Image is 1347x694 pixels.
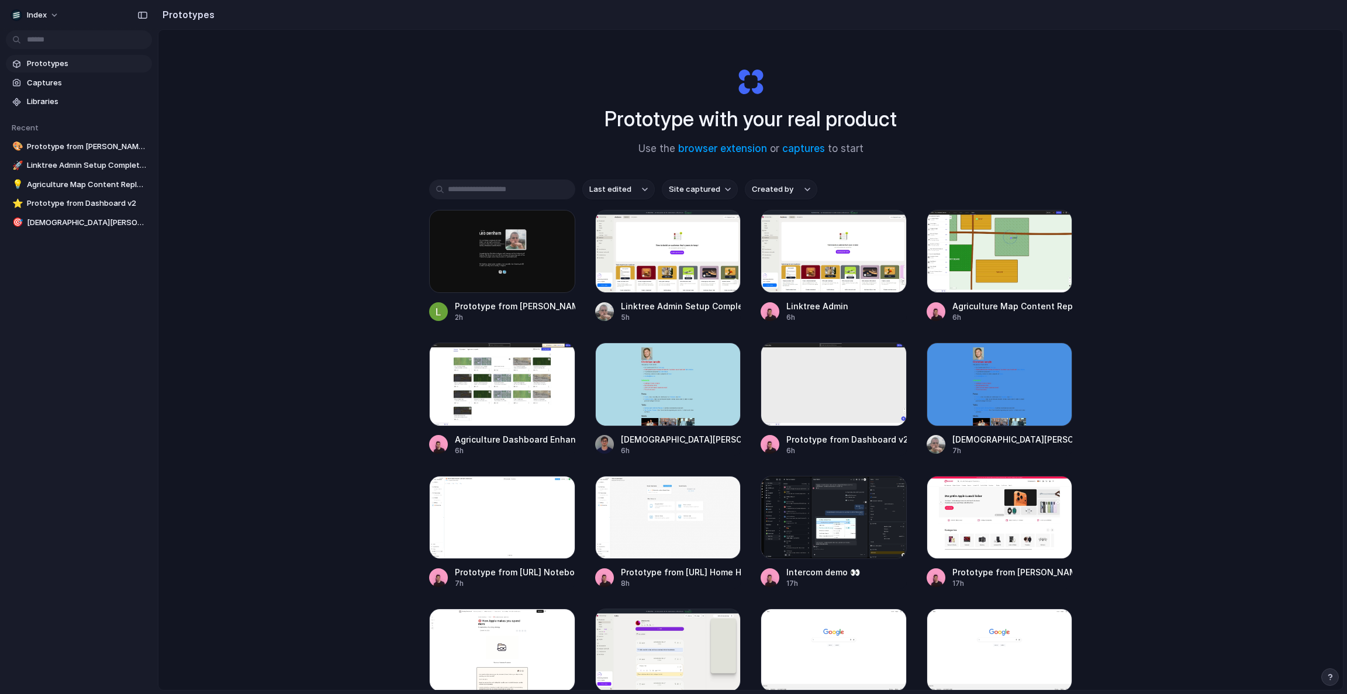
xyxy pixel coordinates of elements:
button: 🎨 [11,141,22,153]
button: Index [6,6,65,25]
div: 6h [455,446,575,456]
a: Agriculture Map Content ReplacementAgriculture Map Content Replacement6h [927,210,1073,323]
div: 7h [455,578,575,589]
div: 6h [786,312,848,323]
button: Last edited [582,179,655,199]
a: Christian Iacullo Interests - Pink Background[DEMOGRAPHIC_DATA][PERSON_NAME] Interests - Pink Bac... [595,343,741,455]
a: browser extension [678,143,767,154]
button: 🎯 [11,217,22,229]
div: 17h [952,578,1073,589]
div: Prototype from [PERSON_NAME] (duplicate) [455,300,575,312]
div: Prototype from [URL] Home Headings [621,566,741,578]
span: Index [27,9,47,21]
a: 🚀Linktree Admin Setup Completion [6,157,152,174]
span: Captures [27,77,147,89]
span: Prototypes [27,58,147,70]
div: Agriculture Map Content Replacement [952,300,1073,312]
span: Created by [752,184,793,195]
span: Agriculture Map Content Replacement [27,179,147,191]
a: Prototype from Leo Denham (duplicate)Prototype from [PERSON_NAME] (duplicate)2h [429,210,575,323]
button: 🚀 [11,160,22,171]
div: ⭐ [12,197,20,210]
h1: Prototype with your real product [605,103,897,134]
div: 8h [621,578,741,589]
a: Prototype from Fabi.ai Home HeadingsPrototype from [URL] Home Headings8h [595,476,741,589]
div: 6h [621,446,741,456]
span: [DEMOGRAPHIC_DATA][PERSON_NAME] Interests - Blue Background [27,217,147,229]
a: Prototypes [6,55,152,72]
div: Linktree Admin [786,300,848,312]
a: Prototype from Dashboard v2Prototype from Dashboard v26h [761,343,907,455]
a: ⭐Prototype from Dashboard v2 [6,195,152,212]
div: Prototype from Dashboard v2 [786,433,907,446]
a: Prototype from Fabi.ai Notebook OrganizationPrototype from [URL] Notebook Organization7h [429,476,575,589]
span: Recent [12,123,39,132]
span: Prototype from [PERSON_NAME] (duplicate) [27,141,147,153]
a: Captures [6,74,152,92]
a: 💡Agriculture Map Content Replacement [6,176,152,194]
div: 7h [952,446,1073,456]
button: Site captured [662,179,738,199]
div: [DEMOGRAPHIC_DATA][PERSON_NAME] Interests - Pink Background [621,433,741,446]
div: 5h [621,312,741,323]
a: Intercom demo 👀Intercom demo 👀17h [761,476,907,589]
button: ⭐ [11,198,22,209]
span: Prototype from Dashboard v2 [27,198,147,209]
a: Linktree AdminLinktree Admin6h [761,210,907,323]
a: Linktree Admin Setup CompletionLinktree Admin Setup Completion5h [595,210,741,323]
a: captures [782,143,825,154]
div: 💡 [12,178,20,191]
a: Prototype from Grover Tech MietservicePrototype from [PERSON_NAME] Tech Mietservice17h [927,476,1073,589]
div: 🎨 [12,140,20,153]
div: 6h [786,446,907,456]
h2: Prototypes [158,8,215,22]
div: 2h [455,312,575,323]
div: Intercom demo 👀 [786,566,860,578]
button: Created by [745,179,817,199]
a: Agriculture Dashboard EnhancementsAgriculture Dashboard Enhancements6h [429,343,575,455]
button: 💡 [11,179,22,191]
a: 🎯[DEMOGRAPHIC_DATA][PERSON_NAME] Interests - Blue Background [6,214,152,232]
a: Christian Iacullo Interests - Blue Background[DEMOGRAPHIC_DATA][PERSON_NAME] Interests - Blue Bac... [927,343,1073,455]
div: [DEMOGRAPHIC_DATA][PERSON_NAME] Interests - Blue Background [952,433,1073,446]
span: Last edited [589,184,631,195]
span: Use the or to start [638,141,864,157]
a: 🎨Prototype from [PERSON_NAME] (duplicate) [6,138,152,156]
div: 🎯 [12,216,20,229]
span: Libraries [27,96,147,108]
div: Agriculture Dashboard Enhancements [455,433,575,446]
div: Linktree Admin Setup Completion [621,300,741,312]
span: Linktree Admin Setup Completion [27,160,147,171]
div: 🚀 [12,159,20,172]
div: Prototype from [PERSON_NAME] Tech Mietservice [952,566,1073,578]
span: Site captured [669,184,720,195]
a: Libraries [6,93,152,111]
div: 17h [786,578,860,589]
div: Prototype from [URL] Notebook Organization [455,566,575,578]
div: 6h [952,312,1073,323]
